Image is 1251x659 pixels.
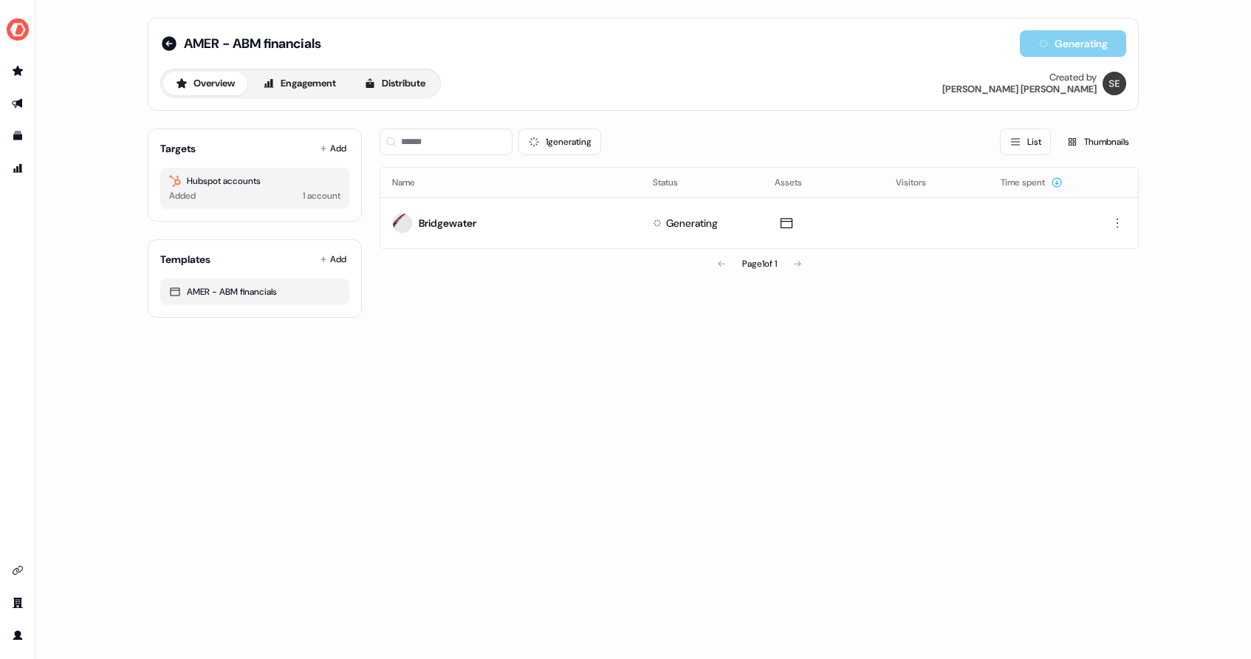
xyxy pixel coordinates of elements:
[160,141,196,156] div: Targets
[1001,169,1063,196] button: Time spent
[518,129,601,155] button: 1generating
[896,169,944,196] button: Visitors
[6,124,30,148] a: Go to templates
[169,174,340,188] div: Hubspot accounts
[6,59,30,83] a: Go to prospects
[1103,72,1126,95] img: Sabastian
[352,72,438,95] button: Distribute
[742,256,777,271] div: Page 1 of 1
[1057,129,1139,155] button: Thumbnails
[317,138,349,159] button: Add
[250,72,349,95] button: Engagement
[317,249,349,270] button: Add
[1000,129,1051,155] button: List
[1049,72,1097,83] div: Created by
[6,591,30,615] a: Go to team
[666,216,718,231] div: Generating
[160,252,210,267] div: Templates
[303,188,340,203] div: 1 account
[942,83,1097,95] div: [PERSON_NAME] [PERSON_NAME]
[392,169,433,196] button: Name
[763,168,885,197] th: Assets
[419,216,476,231] div: Bridgewater
[169,188,196,203] div: Added
[184,35,321,52] span: AMER - ABM financials
[169,284,340,299] div: AMER - ABM financials
[6,157,30,180] a: Go to attribution
[653,169,696,196] button: Status
[6,624,30,647] a: Go to profile
[163,72,247,95] button: Overview
[6,92,30,115] a: Go to outbound experience
[6,559,30,582] a: Go to integrations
